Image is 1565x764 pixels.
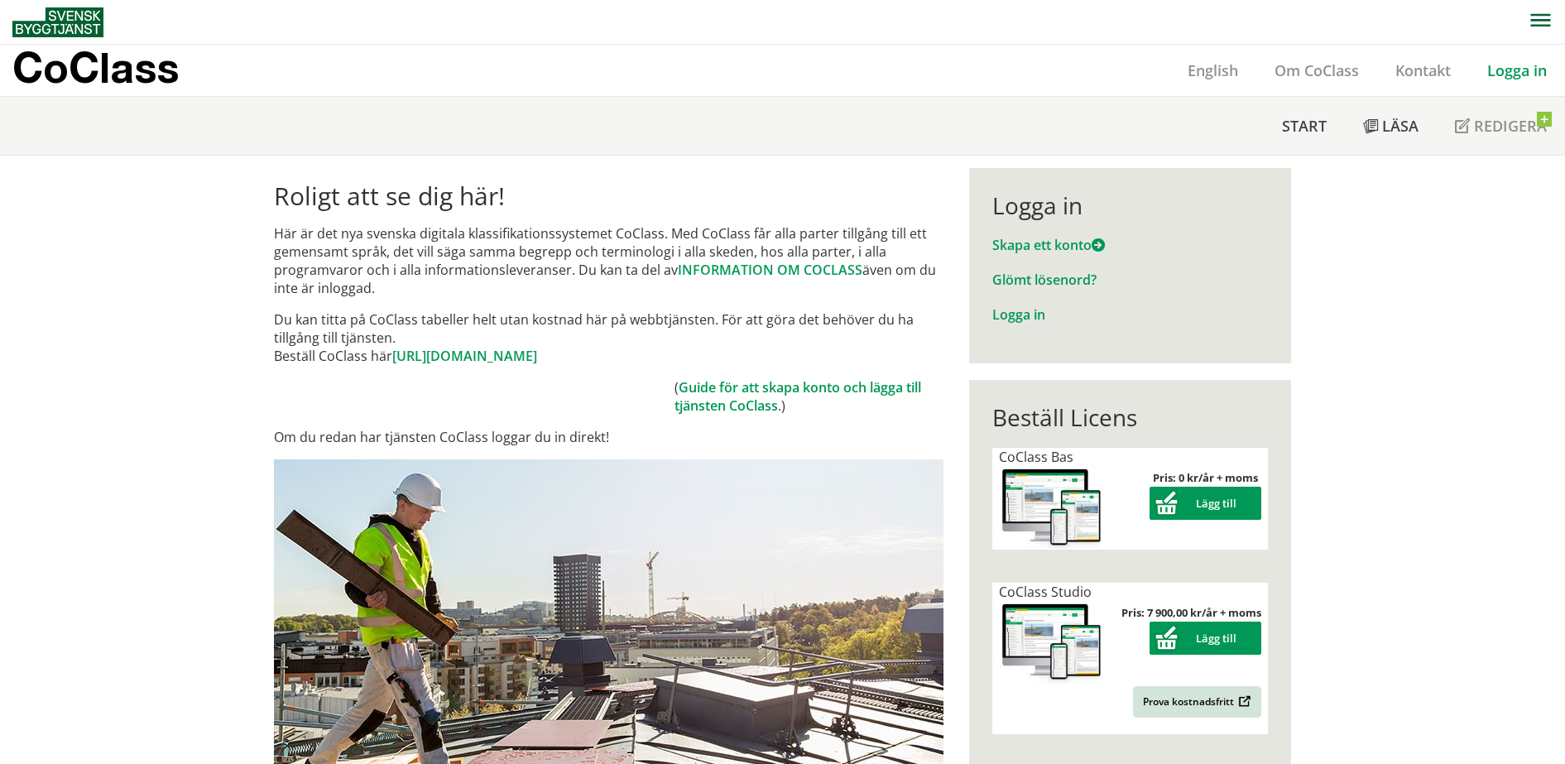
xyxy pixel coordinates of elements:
[678,261,862,279] a: INFORMATION OM COCLASS
[1256,60,1377,80] a: Om CoClass
[12,7,103,37] img: Svensk Byggtjänst
[1150,496,1261,511] a: Lägg till
[999,583,1092,601] span: CoClass Studio
[999,466,1105,550] img: coclass-license.jpg
[274,428,943,446] p: Om du redan har tjänsten CoClass loggar du in direkt!
[992,271,1097,289] a: Glömt lösenord?
[999,448,1073,466] span: CoClass Bas
[1345,97,1437,155] a: Läsa
[999,601,1105,685] img: coclass-license.jpg
[1377,60,1469,80] a: Kontakt
[1150,622,1261,655] button: Lägg till
[392,347,537,365] a: [URL][DOMAIN_NAME]
[1469,60,1565,80] a: Logga in
[1150,631,1261,646] a: Lägg till
[274,224,943,297] p: Här är det nya svenska digitala klassifikationssystemet CoClass. Med CoClass får alla parter till...
[992,403,1268,431] div: Beställ Licens
[1236,695,1251,708] img: Outbound.png
[1264,97,1345,155] a: Start
[274,181,943,211] h1: Roligt att se dig här!
[992,236,1105,254] a: Skapa ett konto
[12,45,214,96] a: CoClass
[12,58,179,77] p: CoClass
[674,378,921,415] a: Guide för att skapa konto och lägga till tjänsten CoClass
[992,191,1268,219] div: Logga in
[1282,116,1327,136] span: Start
[1169,60,1256,80] a: English
[992,305,1045,324] a: Logga in
[1153,470,1258,485] strong: Pris: 0 kr/år + moms
[1121,605,1261,620] strong: Pris: 7 900,00 kr/år + moms
[1382,116,1419,136] span: Läsa
[274,310,943,365] p: Du kan titta på CoClass tabeller helt utan kostnad här på webbtjänsten. För att göra det behöver ...
[674,378,943,415] td: ( .)
[1133,686,1261,718] a: Prova kostnadsfritt
[1150,487,1261,520] button: Lägg till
